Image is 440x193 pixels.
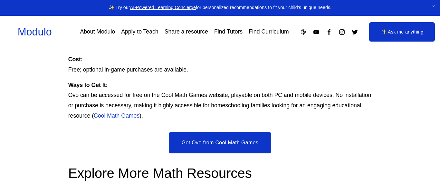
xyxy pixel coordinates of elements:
p: Ovo can be accessed for free on the Cool Math Games website, playable on both PC and mobile devic... [68,80,372,121]
a: Share a resource [165,26,208,38]
a: About Modulo [80,26,115,38]
h2: Explore More Math Resources [68,164,372,182]
a: Apple Podcasts [300,29,307,35]
a: AI-Powered Learning Concierge [130,5,196,10]
a: Find Tutors [214,26,243,38]
a: Cool Math Games [94,112,139,119]
a: Twitter [351,29,358,35]
a: YouTube [313,29,320,35]
a: Find Curriculum [249,26,289,38]
a: Get Ovo from Cool Math Games [169,132,271,153]
a: Facebook [326,29,332,35]
a: Apply to Teach [121,26,158,38]
a: Instagram [339,29,345,35]
a: Modulo [18,26,52,38]
strong: Cost: [68,56,83,63]
a: ✨ Ask me anything [369,22,435,42]
strong: Ways to Get It: [68,82,108,88]
p: Free; optional in-game purchases are available. [68,54,372,75]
